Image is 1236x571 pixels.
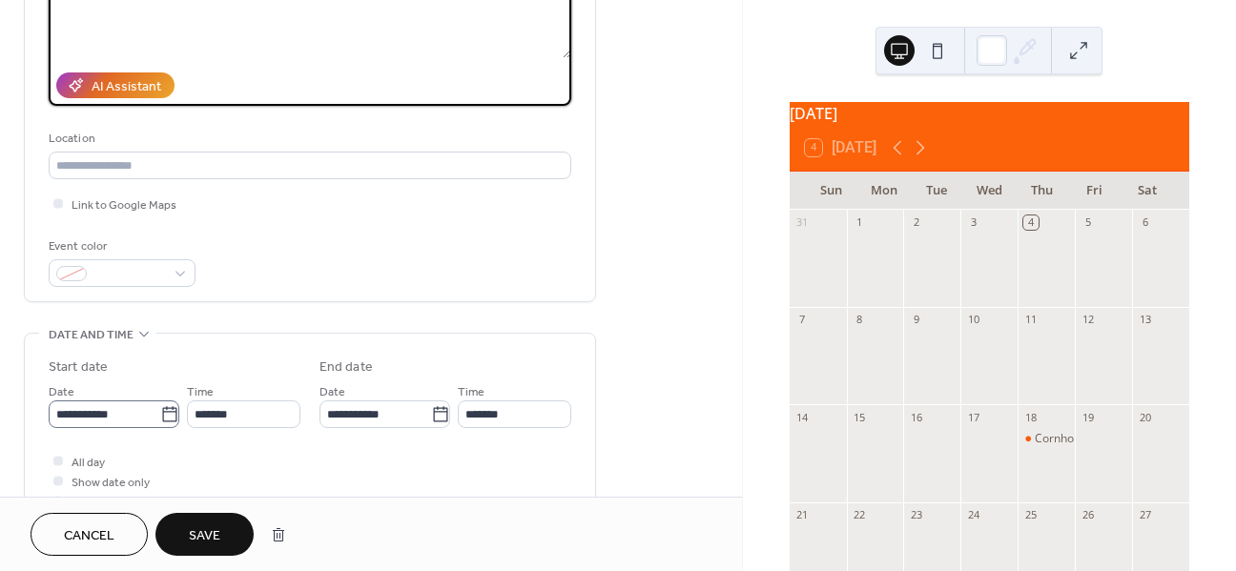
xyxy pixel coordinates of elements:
[910,172,962,210] div: Tue
[1016,172,1068,210] div: Thu
[795,313,810,327] div: 7
[909,410,923,424] div: 16
[458,382,484,402] span: Time
[56,72,175,98] button: AI Assistant
[1138,410,1152,424] div: 20
[966,215,980,230] div: 3
[155,513,254,556] button: Save
[1018,431,1075,447] div: Cornhole Tournament
[1023,508,1038,522] div: 25
[790,102,1189,125] div: [DATE]
[795,215,810,230] div: 31
[853,313,867,327] div: 8
[49,325,134,345] span: Date and time
[1081,508,1095,522] div: 26
[72,473,150,493] span: Show date only
[966,313,980,327] div: 10
[1081,313,1095,327] div: 12
[966,410,980,424] div: 17
[1023,410,1038,424] div: 18
[853,410,867,424] div: 15
[187,382,214,402] span: Time
[189,526,220,546] span: Save
[319,382,345,402] span: Date
[64,526,114,546] span: Cancel
[72,493,144,513] span: Hide end time
[49,129,567,149] div: Location
[319,357,373,377] div: End date
[1138,215,1152,230] div: 6
[1081,410,1095,424] div: 19
[31,513,148,556] button: Cancel
[909,508,923,522] div: 23
[909,313,923,327] div: 9
[72,195,176,215] span: Link to Google Maps
[966,508,980,522] div: 24
[795,410,810,424] div: 14
[853,215,867,230] div: 1
[72,453,105,473] span: All day
[909,215,923,230] div: 2
[1138,313,1152,327] div: 13
[963,172,1016,210] div: Wed
[857,172,910,210] div: Mon
[1023,313,1038,327] div: 11
[805,172,857,210] div: Sun
[1068,172,1121,210] div: Fri
[1122,172,1174,210] div: Sat
[1023,215,1038,230] div: 4
[1081,215,1095,230] div: 5
[853,508,867,522] div: 22
[49,236,192,256] div: Event color
[49,382,74,402] span: Date
[49,357,108,377] div: Start date
[92,77,161,97] div: AI Assistant
[795,508,810,522] div: 21
[1138,508,1152,522] div: 27
[1035,431,1152,447] div: Cornhole Tournament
